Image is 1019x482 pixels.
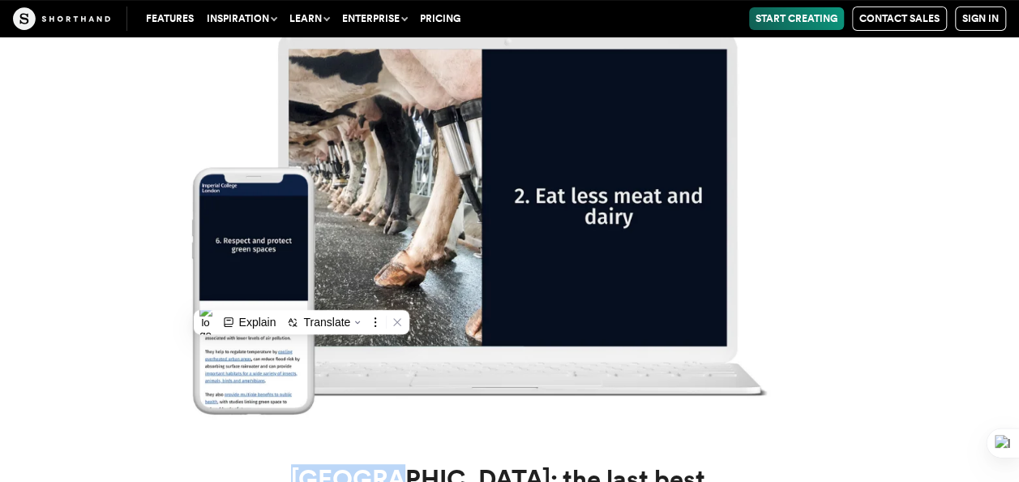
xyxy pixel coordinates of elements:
[852,6,947,31] a: Contact Sales
[413,7,467,30] a: Pricing
[955,6,1006,31] a: Sign in
[13,7,110,30] img: The Craft
[139,7,200,30] a: Features
[200,7,283,30] button: Inspiration
[336,7,413,30] button: Enterprise
[749,7,844,30] a: Start Creating
[283,7,336,30] button: Learn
